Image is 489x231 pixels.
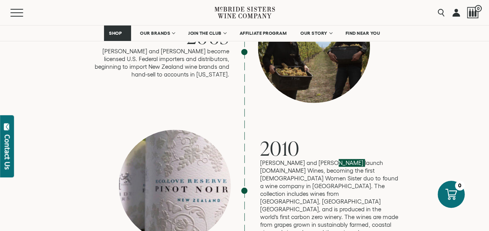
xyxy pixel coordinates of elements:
[260,135,299,161] span: 2010
[10,9,38,17] button: Mobile Menu Trigger
[188,31,221,36] span: JOIN THE CLUB
[341,25,385,41] a: FIND NEAR YOU
[300,31,327,36] span: OUR STORY
[235,25,292,41] a: AFFILIATE PROGRAM
[240,31,287,36] span: AFFILIATE PROGRAM
[475,5,482,12] span: 0
[346,31,380,36] span: FIND NEAR YOU
[3,134,11,170] div: Contact Us
[140,31,170,36] span: OUR BRANDS
[109,31,122,36] span: SHOP
[90,48,229,78] p: [PERSON_NAME] and [PERSON_NAME] become licensed U.S. Federal importers and distributors, beginnin...
[135,25,179,41] a: OUR BRANDS
[183,25,231,41] a: JOIN THE CLUB
[455,181,465,190] div: 0
[295,25,337,41] a: OUR STORY
[104,25,131,41] a: SHOP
